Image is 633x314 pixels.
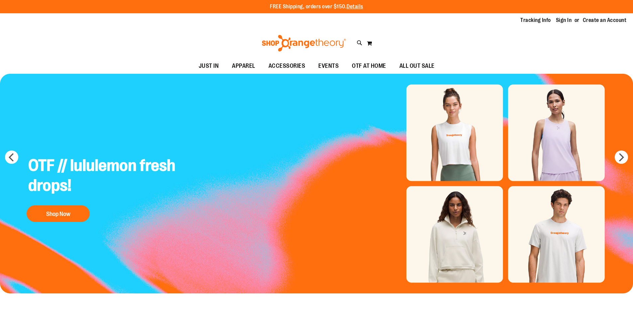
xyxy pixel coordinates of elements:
a: Create an Account [583,17,627,24]
span: OTF AT HOME [352,58,386,73]
span: ALL OUT SALE [399,58,435,73]
a: Sign In [556,17,572,24]
button: next [615,151,628,164]
p: FREE Shipping, orders over $150. [270,3,363,11]
button: prev [5,151,18,164]
img: Shop Orangetheory [261,35,347,52]
button: Shop Now [27,205,90,222]
a: OTF // lululemon fresh drops! Shop Now [23,151,181,225]
a: Tracking Info [520,17,551,24]
span: APPAREL [232,58,255,73]
h2: OTF // lululemon fresh drops! [23,151,181,202]
span: ACCESSORIES [268,58,305,73]
a: Details [347,4,363,10]
span: JUST IN [199,58,219,73]
span: EVENTS [318,58,339,73]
